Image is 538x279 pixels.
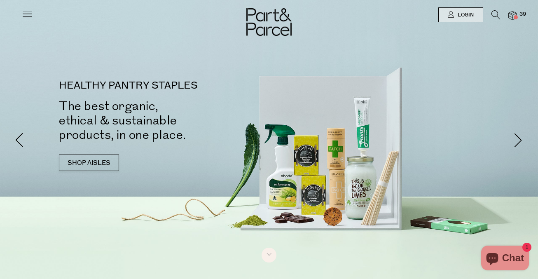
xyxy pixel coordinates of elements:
[508,11,517,20] a: 39
[438,7,483,22] a: Login
[517,11,528,18] span: 39
[59,81,281,91] p: HEALTHY PANTRY STAPLES
[479,246,531,272] inbox-online-store-chat: Shopify online store chat
[59,155,119,171] a: SHOP AISLES
[59,99,281,142] h2: The best organic, ethical & sustainable products, in one place.
[246,8,292,36] img: Part&Parcel
[456,12,474,19] span: Login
